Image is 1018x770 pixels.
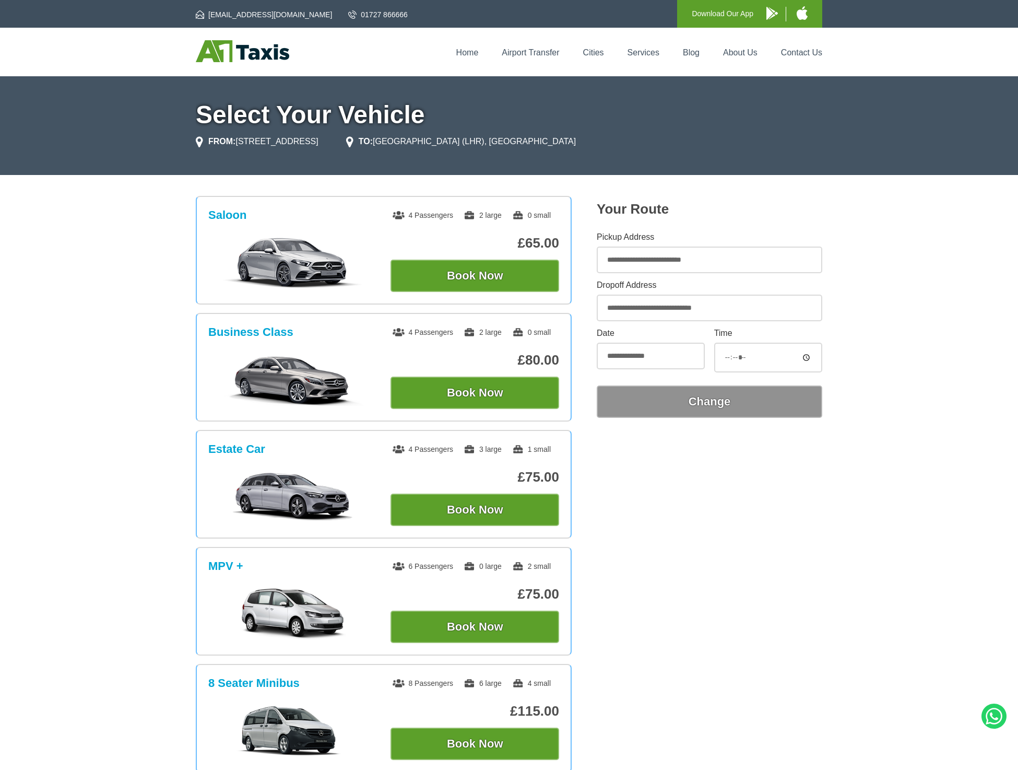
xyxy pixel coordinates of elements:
img: A1 Taxis iPhone App [797,6,808,20]
a: Home [456,48,479,57]
span: 0 large [464,562,502,570]
img: A1 Taxis St Albans LTD [196,40,289,62]
strong: TO: [359,137,373,146]
span: 0 small [512,328,551,336]
p: £115.00 [390,703,559,719]
h3: Business Class [208,325,293,339]
button: Book Now [390,377,559,409]
p: £65.00 [390,235,559,251]
a: 01727 866666 [348,9,408,20]
img: MPV + [214,588,371,640]
span: 0 small [512,211,551,219]
h1: Select Your Vehicle [196,102,822,127]
span: 3 large [464,445,502,453]
li: [STREET_ADDRESS] [196,135,318,148]
label: Pickup Address [597,233,822,241]
img: Saloon [214,237,371,289]
button: Book Now [390,611,559,643]
p: Download Our App [692,7,753,20]
a: About Us [723,48,757,57]
button: Book Now [390,494,559,526]
p: £80.00 [390,352,559,368]
li: [GEOGRAPHIC_DATA] (LHR), [GEOGRAPHIC_DATA] [346,135,576,148]
h3: Estate Car [208,442,265,456]
h3: MPV + [208,559,243,573]
span: 6 large [464,679,502,687]
span: 4 small [512,679,551,687]
label: Dropoff Address [597,281,822,289]
span: 4 Passengers [393,211,453,219]
label: Date [597,329,705,337]
p: £75.00 [390,469,559,485]
a: Cities [583,48,604,57]
h3: Saloon [208,208,246,222]
a: Airport Transfer [502,48,559,57]
img: Business Class [214,354,371,406]
a: Services [628,48,659,57]
span: 8 Passengers [393,679,453,687]
a: Blog [683,48,700,57]
iframe: chat widget [875,747,1013,770]
h3: 8 Seater Minibus [208,676,300,690]
span: 2 large [464,328,502,336]
strong: FROM: [208,137,235,146]
p: £75.00 [390,586,559,602]
button: Book Now [390,260,559,292]
img: A1 Taxis Android App [766,7,778,20]
a: [EMAIL_ADDRESS][DOMAIN_NAME] [196,9,332,20]
button: Change [597,386,822,418]
span: 2 large [464,211,502,219]
span: 6 Passengers [393,562,453,570]
span: 4 Passengers [393,445,453,453]
img: 8 Seater Minibus [214,705,371,757]
span: 4 Passengers [393,328,453,336]
span: 1 small [512,445,551,453]
img: Estate Car [214,471,371,523]
button: Book Now [390,728,559,760]
label: Time [714,329,822,337]
a: Contact Us [781,48,822,57]
span: 2 small [512,562,551,570]
h2: Your Route [597,201,822,217]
